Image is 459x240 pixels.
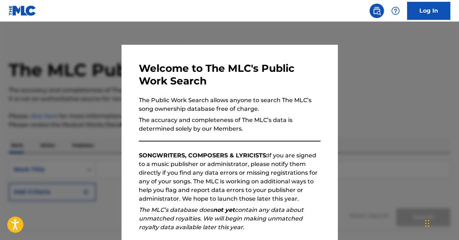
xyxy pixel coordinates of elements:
[139,96,321,113] p: The Public Work Search allows anyone to search The MLC’s song ownership database free of charge.
[139,116,321,133] p: The accuracy and completeness of The MLC’s data is determined solely by our Members.
[370,4,384,18] a: Public Search
[139,151,321,203] p: If you are signed to a music publisher or administrator, please notify them directly if you find ...
[139,152,268,159] strong: SONGWRITERS, COMPOSERS & LYRICISTS:
[139,206,304,231] em: The MLC’s database does contain any data about unmatched royalties. We will begin making unmatche...
[425,213,429,234] div: Drag
[213,206,235,213] strong: not yet
[9,5,36,16] img: MLC Logo
[391,6,400,15] img: help
[139,62,321,87] h3: Welcome to The MLC's Public Work Search
[423,205,459,240] iframe: Chat Widget
[407,2,450,20] a: Log In
[388,4,403,18] div: Help
[372,6,381,15] img: search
